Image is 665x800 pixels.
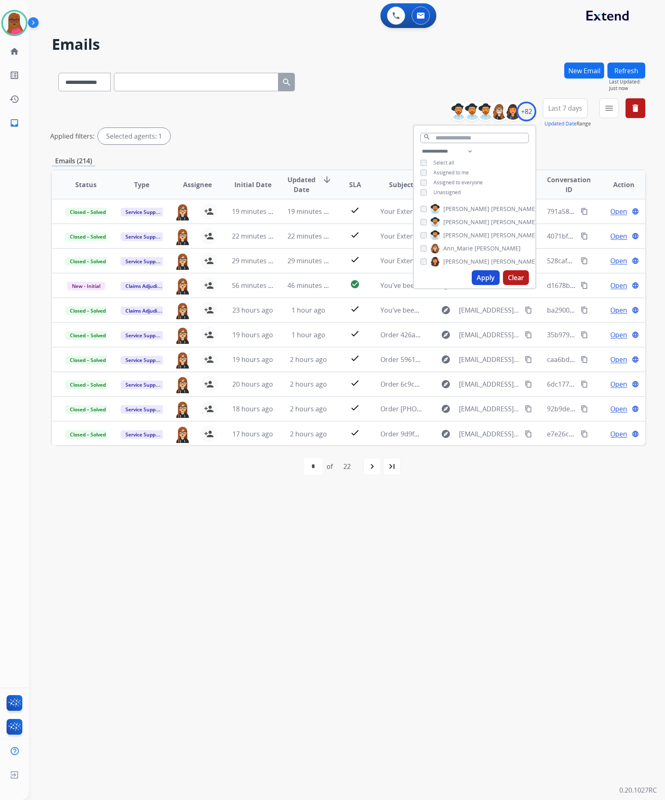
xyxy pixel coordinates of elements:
[503,270,529,285] button: Clear
[174,228,191,245] img: agent-avatar
[441,404,451,414] mat-icon: explore
[632,257,639,264] mat-icon: language
[292,330,325,339] span: 1 hour ago
[9,70,19,80] mat-icon: list_alt
[232,232,280,241] span: 22 minutes ago
[443,244,473,253] span: Ann_Marie
[204,305,214,315] mat-icon: person_add
[610,305,627,315] span: Open
[350,403,360,413] mat-icon: check
[232,207,280,216] span: 19 minutes ago
[174,327,191,344] img: agent-avatar
[380,207,437,216] span: Your Extend Claim
[619,785,657,795] p: 0.20.1027RC
[632,282,639,289] mat-icon: language
[441,355,451,364] mat-icon: explore
[322,175,332,185] mat-icon: arrow_downward
[380,256,437,265] span: Your Extend Claim
[65,356,111,364] span: Closed – Solved
[443,231,489,239] span: [PERSON_NAME]
[491,231,537,239] span: [PERSON_NAME]
[387,461,397,471] mat-icon: last_page
[491,205,537,213] span: [PERSON_NAME]
[350,205,360,215] mat-icon: check
[65,331,111,340] span: Closed – Solved
[472,270,500,285] button: Apply
[443,218,489,226] span: [PERSON_NAME]
[459,355,521,364] span: [EMAIL_ADDRESS][DOMAIN_NAME]
[632,306,639,314] mat-icon: language
[174,277,191,294] img: agent-avatar
[65,430,111,439] span: Closed – Solved
[204,404,214,414] mat-icon: person_add
[610,379,627,389] span: Open
[433,169,469,176] span: Assigned to me
[604,103,614,113] mat-icon: menu
[423,133,431,141] mat-icon: search
[9,118,19,128] mat-icon: inbox
[610,231,627,241] span: Open
[380,380,527,389] span: Order 6c9ced24-c938-427a-a87d-298b53954a7c
[525,306,532,314] mat-icon: content_copy
[9,46,19,56] mat-icon: home
[581,380,588,388] mat-icon: content_copy
[632,380,639,388] mat-icon: language
[581,208,588,215] mat-icon: content_copy
[67,282,105,290] span: New - Initial
[232,404,273,413] span: 18 hours ago
[120,208,167,216] span: Service Support
[183,180,212,190] span: Assignee
[232,330,273,339] span: 19 hours ago
[581,356,588,363] mat-icon: content_copy
[581,282,588,289] mat-icon: content_copy
[581,405,588,413] mat-icon: content_copy
[610,281,627,290] span: Open
[632,331,639,339] mat-icon: language
[65,232,111,241] span: Closed – Solved
[545,121,577,127] button: Updated Date
[610,404,627,414] span: Open
[590,170,645,199] th: Action
[120,356,167,364] span: Service Support
[632,430,639,438] mat-icon: language
[610,330,627,340] span: Open
[204,355,214,364] mat-icon: person_add
[120,232,167,241] span: Service Support
[287,281,335,290] span: 46 minutes ago
[491,257,537,266] span: [PERSON_NAME]
[120,430,167,439] span: Service Support
[632,356,639,363] mat-icon: language
[174,401,191,418] img: agent-avatar
[287,175,315,195] span: Updated Date
[517,102,536,121] div: +82
[525,405,532,413] mat-icon: content_copy
[75,180,97,190] span: Status
[525,380,532,388] mat-icon: content_copy
[607,63,645,79] button: Refresh
[234,180,271,190] span: Initial Date
[459,404,521,414] span: [EMAIL_ADDRESS][DOMAIN_NAME]
[3,12,26,35] img: avatar
[525,331,532,339] mat-icon: content_copy
[174,426,191,443] img: agent-avatar
[545,120,591,127] span: Range
[174,302,191,319] img: agent-avatar
[120,257,167,266] span: Service Support
[204,281,214,290] mat-icon: person_add
[350,279,360,289] mat-icon: check_circle
[287,207,335,216] span: 19 minutes ago
[547,175,591,195] span: Conversation ID
[548,107,582,110] span: Last 7 days
[380,355,525,364] span: Order 5961fe65-123a-4abd-8769-551d8a8a9f41
[65,208,111,216] span: Closed – Solved
[232,306,273,315] span: 23 hours ago
[232,429,273,438] span: 17 hours ago
[581,257,588,264] mat-icon: content_copy
[380,429,519,438] span: Order 9d9fef21-1658-40a9-bffc-df5254fea151
[174,351,191,369] img: agent-avatar
[581,306,588,314] mat-icon: content_copy
[543,98,588,118] button: Last 7 days
[632,208,639,215] mat-icon: language
[232,281,280,290] span: 56 minutes ago
[174,376,191,393] img: agent-avatar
